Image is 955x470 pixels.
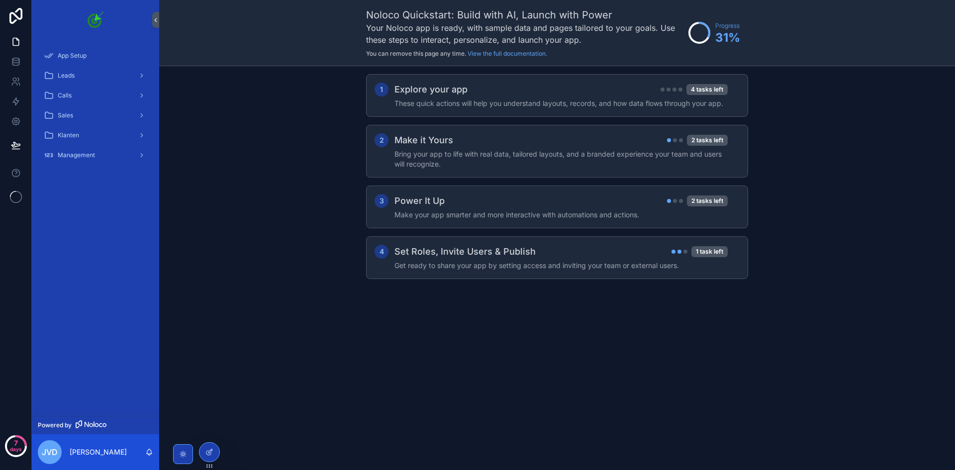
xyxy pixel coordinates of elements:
[394,83,468,96] h2: Explore your app
[687,195,728,206] div: 2 tasks left
[394,210,728,220] h4: Make your app smarter and more interactive with automations and actions.
[38,67,153,85] a: Leads
[58,52,87,60] span: App Setup
[366,22,683,46] h3: Your Noloco app is ready, with sample data and pages tailored to your goals. Use these steps to i...
[58,131,79,139] span: Klanten
[691,246,728,257] div: 1 task left
[468,50,547,57] a: View the full documentation.
[38,421,72,429] span: Powered by
[159,66,955,307] div: scrollable content
[58,111,73,119] span: Sales
[42,446,58,458] span: jvd
[58,72,75,80] span: Leads
[14,438,18,448] p: 7
[715,22,740,30] span: Progress
[366,50,466,57] span: You can remove this page any time.
[10,442,22,456] p: days
[88,12,103,28] img: App logo
[394,133,453,147] h2: Make it Yours
[70,447,127,457] p: [PERSON_NAME]
[38,47,153,65] a: App Setup
[375,194,388,208] div: 3
[32,416,159,434] a: Powered by
[394,149,728,169] h4: Bring your app to life with real data, tailored layouts, and a branded experience your team and u...
[38,146,153,164] a: Management
[715,30,740,46] span: 31 %
[32,40,159,177] div: scrollable content
[38,126,153,144] a: Klanten
[394,261,728,271] h4: Get ready to share your app by setting access and inviting your team or external users.
[58,92,72,99] span: Calls
[375,245,388,259] div: 4
[38,106,153,124] a: Sales
[394,98,728,108] h4: These quick actions will help you understand layouts, records, and how data flows through your app.
[394,194,445,208] h2: Power It Up
[38,87,153,104] a: Calls
[687,135,728,146] div: 2 tasks left
[375,133,388,147] div: 2
[394,245,536,259] h2: Set Roles, Invite Users & Publish
[58,151,95,159] span: Management
[366,8,683,22] h1: Noloco Quickstart: Build with AI, Launch with Power
[686,84,728,95] div: 4 tasks left
[375,83,388,96] div: 1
